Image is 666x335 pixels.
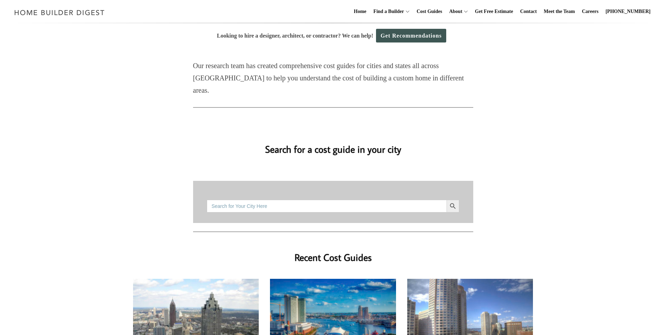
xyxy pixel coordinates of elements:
[446,0,462,23] a: About
[414,0,445,23] a: Cost Guides
[351,0,369,23] a: Home
[11,6,108,19] img: Home Builder Digest
[603,0,653,23] a: [PHONE_NUMBER]
[579,0,601,23] a: Careers
[207,200,446,212] input: Search for Your City Here
[133,132,533,156] h2: Search for a cost guide in your city
[517,0,539,23] a: Contact
[371,0,404,23] a: Find a Builder
[472,0,516,23] a: Get Free Estimate
[193,241,473,265] h2: Recent Cost Guides
[541,0,578,23] a: Meet the Team
[193,60,473,97] p: Our research team has created comprehensive cost guides for cities and states all across [GEOGRAP...
[376,29,446,42] a: Get Recommendations
[449,202,457,210] svg: Search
